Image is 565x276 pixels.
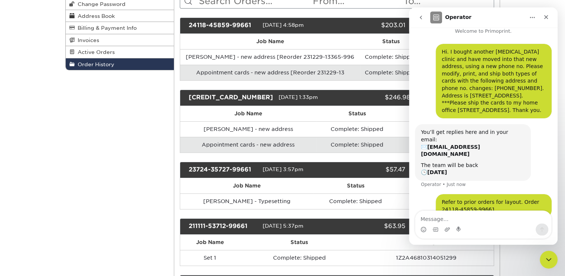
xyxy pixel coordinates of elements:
[180,137,316,153] td: Appointment cards - new address
[360,49,422,65] td: Complete: Shipped
[360,65,422,80] td: Complete: Shipped
[398,178,493,193] th: Tracking #
[180,121,316,137] td: [PERSON_NAME] - new address
[360,34,422,49] th: Status
[398,137,494,153] td: 1Z2A46810307860795
[66,22,174,34] a: Billing & Payment Info
[331,222,411,231] div: $63.95
[263,22,304,28] span: [DATE] 4:58pm
[313,178,398,193] th: Status
[240,235,359,250] th: Status
[342,93,416,103] div: $246.98
[331,165,411,175] div: $57.47
[180,49,360,65] td: [PERSON_NAME] - new address [Reorder 231229-13365-996
[180,34,360,49] th: Job Name
[75,61,114,67] span: Order History
[180,106,316,121] th: Job Name
[180,193,313,209] td: [PERSON_NAME] - Typesetting
[316,121,398,137] td: Complete: Shipped
[409,7,558,245] iframe: Intercom live chat
[183,21,263,31] div: 24118-45859-99661
[66,10,174,22] a: Address Book
[540,251,558,269] iframe: Intercom live chat
[180,178,313,193] th: Job Name
[398,106,494,121] th: Tracking #
[75,49,115,55] span: Active Orders
[263,166,303,172] span: [DATE] 3:57pm
[2,253,63,273] iframe: Google Customer Reviews
[359,235,493,250] th: Tracking #
[75,1,126,7] span: Change Password
[66,58,174,70] a: Order History
[180,250,240,266] td: Set 1
[75,13,115,19] span: Address Book
[313,193,398,209] td: Complete: Shipped
[180,235,240,250] th: Job Name
[183,93,279,103] div: [CREDIT_CARD_NUMBER]
[183,222,263,231] div: 211111-53712-99661
[75,37,99,43] span: Invoices
[398,121,494,137] td: 1Z2A46810307864808
[263,223,303,229] span: [DATE] 5:37pm
[183,165,263,175] div: 23724-35727-99661
[66,34,174,46] a: Invoices
[316,137,398,153] td: Complete: Shipped
[279,94,318,100] span: [DATE] 1:33pm
[359,250,493,266] td: 1Z2A46810314051299
[180,65,360,80] td: Appointment cards - new address [Reorder 231229-13
[398,193,493,209] td: 1Z2A46810305274155
[75,25,137,31] span: Billing & Payment Info
[316,106,398,121] th: Status
[66,46,174,58] a: Active Orders
[240,250,359,266] td: Complete: Shipped
[331,21,411,31] div: $203.01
